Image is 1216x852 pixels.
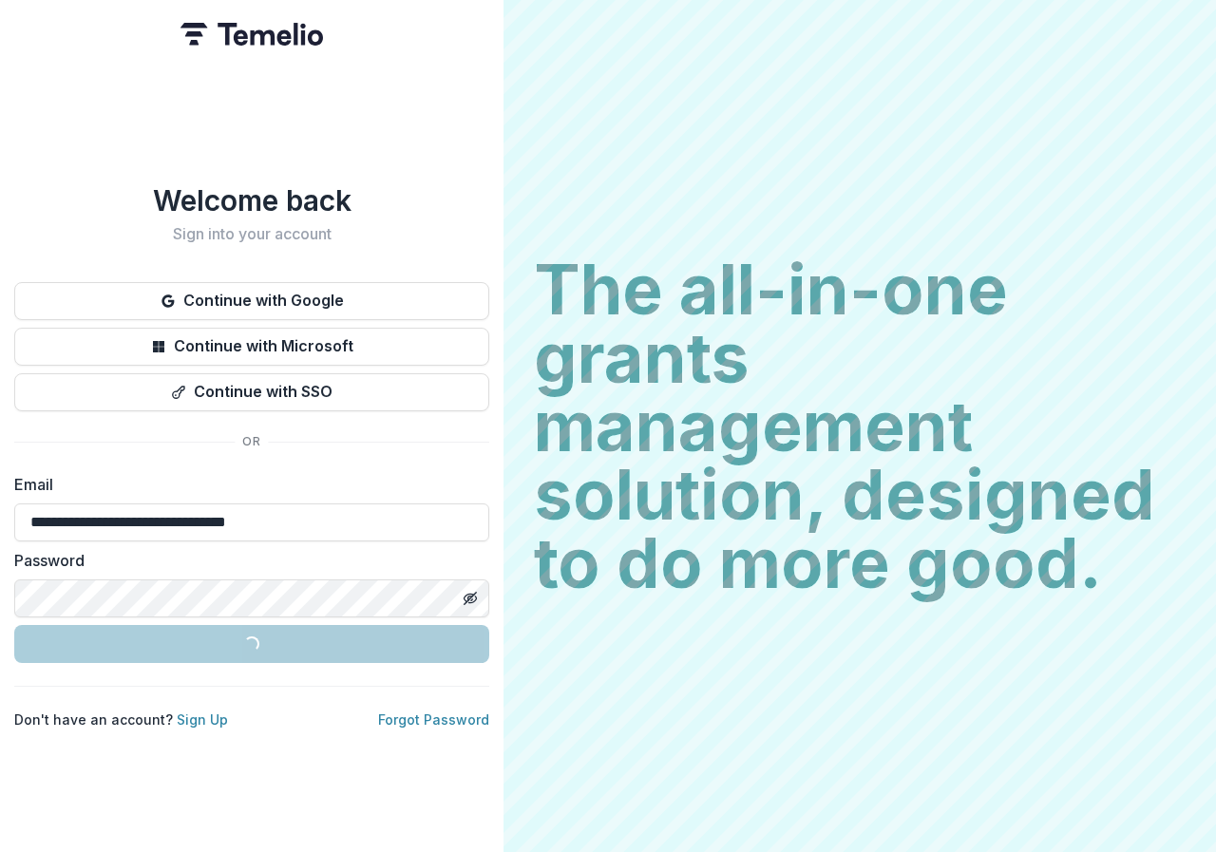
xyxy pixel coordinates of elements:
[14,373,489,411] button: Continue with SSO
[14,710,228,729] p: Don't have an account?
[14,282,489,320] button: Continue with Google
[14,328,489,366] button: Continue with Microsoft
[378,711,489,728] a: Forgot Password
[14,183,489,218] h1: Welcome back
[14,549,478,572] label: Password
[180,23,323,46] img: Temelio
[14,473,478,496] label: Email
[455,583,485,614] button: Toggle password visibility
[177,711,228,728] a: Sign Up
[14,225,489,243] h2: Sign into your account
